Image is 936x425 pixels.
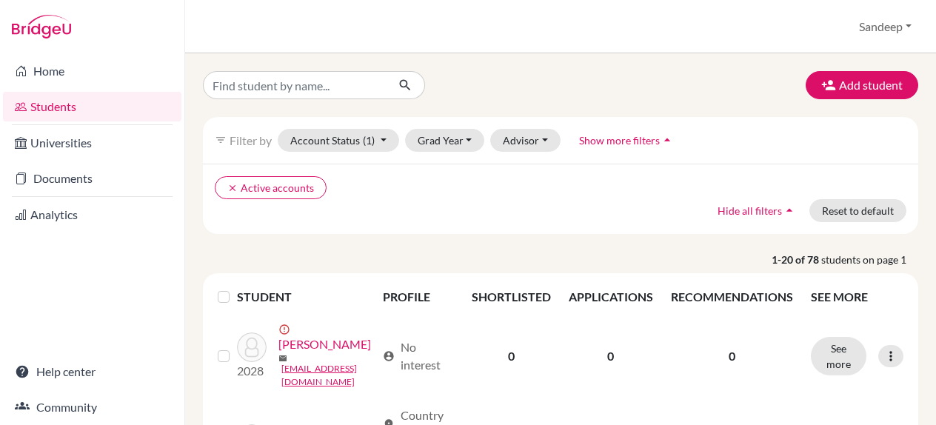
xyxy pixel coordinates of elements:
img: Bridge-U [12,15,71,39]
strong: 1-20 of 78 [772,252,821,267]
input: Find student by name... [203,71,387,99]
button: Advisor [490,129,561,152]
button: Show more filtersarrow_drop_up [566,129,687,152]
button: clearActive accounts [215,176,327,199]
a: Home [3,56,181,86]
a: Documents [3,164,181,193]
button: Hide all filtersarrow_drop_up [705,199,809,222]
img: Acharya, Dipesh [237,332,267,362]
span: account_circle [383,350,395,362]
button: Reset to default [809,199,906,222]
a: Students [3,92,181,121]
span: Filter by [230,133,272,147]
button: See more [811,337,866,375]
a: Community [3,392,181,422]
i: clear [227,183,238,193]
i: arrow_drop_up [660,133,675,147]
button: Account Status(1) [278,129,399,152]
th: SEE MORE [802,279,912,315]
span: Show more filters [579,134,660,147]
th: RECOMMENDATIONS [662,279,802,315]
button: Grad Year [405,129,485,152]
button: Sandeep [852,13,918,41]
a: Analytics [3,200,181,230]
p: 0 [671,347,793,365]
span: students on page 1 [821,252,918,267]
i: filter_list [215,134,227,146]
a: Universities [3,128,181,158]
span: (1) [363,134,375,147]
span: mail [278,354,287,363]
div: No interest [383,338,454,374]
a: [EMAIL_ADDRESS][DOMAIN_NAME] [281,362,376,389]
i: arrow_drop_up [782,203,797,218]
span: error_outline [278,324,293,335]
th: APPLICATIONS [560,279,662,315]
td: 0 [463,315,560,398]
button: Add student [806,71,918,99]
a: Help center [3,357,181,386]
p: 2028 [237,362,267,380]
th: PROFILE [374,279,463,315]
a: [PERSON_NAME] [278,335,371,353]
td: 0 [560,315,662,398]
span: Hide all filters [718,204,782,217]
th: SHORTLISTED [463,279,560,315]
th: STUDENT [237,279,374,315]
